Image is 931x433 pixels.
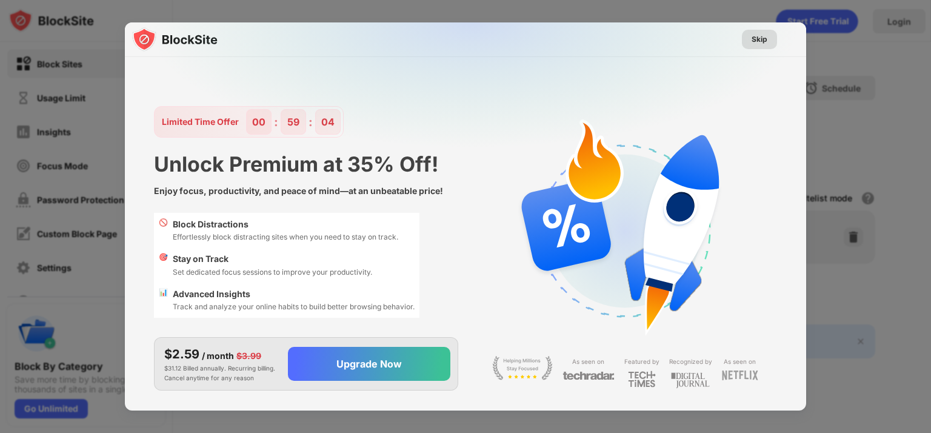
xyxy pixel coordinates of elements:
div: Advanced Insights [173,287,415,301]
img: light-techtimes.svg [628,371,656,388]
img: light-netflix.svg [722,371,758,380]
div: $2.59 [164,345,199,363]
div: Track and analyze your online habits to build better browsing behavior. [173,301,415,312]
div: Featured by [624,356,659,368]
div: Upgrade Now [336,358,402,370]
img: light-stay-focus.svg [492,356,553,380]
div: / month [202,349,234,363]
div: 🎯 [159,252,168,278]
div: As seen on [724,356,756,368]
div: $3.99 [236,349,261,363]
div: As seen on [572,356,604,368]
div: Skip [752,33,767,45]
div: Recognized by [669,356,712,368]
div: 📊 [159,287,168,313]
div: Set dedicated focus sessions to improve your productivity. [173,266,372,278]
img: light-techradar.svg [562,371,615,381]
div: $31.12 Billed annually. Recurring billing. Cancel anytime for any reason [164,345,278,383]
img: gradient.svg [132,22,813,263]
img: light-digital-journal.svg [671,371,710,391]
